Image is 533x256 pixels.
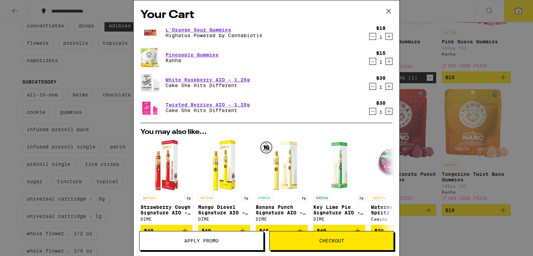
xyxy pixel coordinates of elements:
[166,58,219,63] p: Kanha
[166,52,219,58] a: Pineapple Gummies
[198,204,250,215] p: Mango Diesel Signature AIO - 1g
[313,217,365,221] div: DIME
[141,204,193,215] p: Strawberry Cough Signature AIO - 1g
[139,231,264,250] button: Apply Promo
[376,75,386,81] div: $30
[319,238,344,243] span: Checkout
[369,108,376,115] button: Decrement
[313,225,365,237] button: Add to bag
[202,228,211,233] span: $40
[166,83,250,88] p: Cake She Hits Different
[369,33,376,40] button: Decrement
[198,139,250,225] a: Open page for Mango Diesel Signature AIO - 1g from DIME
[376,100,386,106] div: $30
[376,25,386,31] div: $18
[376,50,386,56] div: $15
[376,84,386,90] div: 1
[141,98,160,117] img: Cake She Hits Different - Twisted Berries AIO - 1.25g
[141,23,160,42] img: Highatus Powered by Cannabiotix - L'Orange Sour Gummies
[317,228,326,233] span: $40
[242,195,250,201] p: 1g
[141,73,160,92] img: Cake She Hits Different - White Raspberry AIO - 1.25g
[386,83,392,90] button: Increment
[371,204,423,215] p: Watermelon Spritz Uplifting Sour Gummies
[256,139,308,225] a: Open page for Banana Punch Signature AIO - 1g from DIME
[371,217,423,221] div: Camino
[141,217,193,221] div: DIME
[198,195,215,201] p: SATIVA
[256,195,272,201] p: HYBRID
[313,139,365,191] img: DIME - Key Lime Pie Signature AIO - 1g
[371,195,388,201] p: SATIVA
[313,204,365,215] p: Key Lime Pie Signature AIO - 1g
[269,231,394,250] button: Checkout
[259,228,269,233] span: $40
[141,129,392,136] h2: You may also like...
[256,225,308,237] button: Add to bag
[357,195,365,201] p: 1g
[198,225,250,237] button: Add to bag
[141,139,193,225] a: Open page for Strawberry Cough Signature AIO - 1g from DIME
[376,109,386,115] div: 1
[256,204,308,215] p: Banana Punch Signature AIO - 1g
[141,225,193,237] button: Add to bag
[369,83,376,90] button: Decrement
[299,195,308,201] p: 1g
[376,59,386,65] div: 1
[184,195,193,201] p: 1g
[386,58,392,65] button: Increment
[166,108,250,113] p: Cake She Hits Different
[371,139,423,225] a: Open page for Watermelon Spritz Uplifting Sour Gummies from Camino
[313,195,330,201] p: INDICA
[141,195,157,201] p: SATIVA
[184,238,219,243] span: Apply Promo
[141,47,160,68] img: Kanha - Pineapple Gummies
[166,102,250,108] a: Twisted Berries AIO - 1.25g
[313,139,365,225] a: Open page for Key Lime Pie Signature AIO - 1g from DIME
[256,217,308,221] div: DIME
[256,139,308,191] img: DIME - Banana Punch Signature AIO - 1g
[386,33,392,40] button: Increment
[166,33,262,38] p: Highatus Powered by Cannabiotix
[152,139,181,191] img: DIME - Strawberry Cough Signature AIO - 1g
[369,58,376,65] button: Decrement
[166,77,250,83] a: White Raspberry AIO - 1.25g
[198,217,250,221] div: DIME
[371,139,423,191] img: Camino - Watermelon Spritz Uplifting Sour Gummies
[371,225,423,237] button: Add to bag
[144,228,153,233] span: $40
[166,27,262,33] a: L'Orange Sour Gummies
[141,7,392,23] h2: Your Cart
[210,139,239,191] img: DIME - Mango Diesel Signature AIO - 1g
[386,108,392,115] button: Increment
[374,228,384,233] span: $20
[376,34,386,40] div: 1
